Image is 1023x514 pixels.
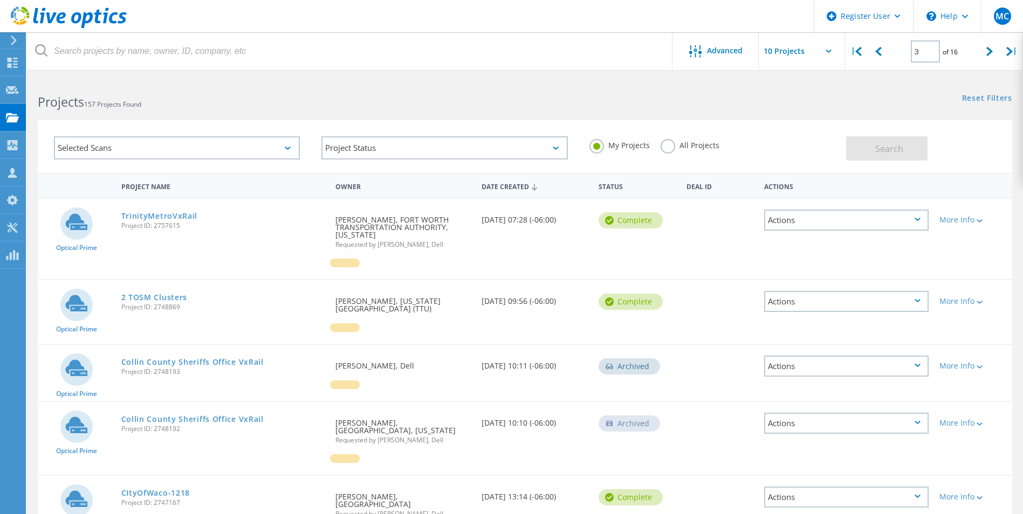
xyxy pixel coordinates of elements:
span: Advanced [707,47,743,54]
a: Reset Filters [962,94,1012,103]
span: Requested by [PERSON_NAME], Dell [335,437,471,443]
div: [PERSON_NAME], [GEOGRAPHIC_DATA], [US_STATE] [330,402,476,454]
div: [DATE] 07:28 (-06:00) [476,199,593,234]
span: Project ID: 2748193 [121,369,325,375]
div: More Info [939,419,1007,427]
span: Optical Prime [56,326,97,332]
div: More Info [939,297,1007,305]
div: Archived [599,358,660,374]
div: Status [593,176,681,196]
a: TrinityMetroVxRail [121,212,198,220]
span: Requested by [PERSON_NAME], Dell [335,241,471,248]
div: [PERSON_NAME], [US_STATE][GEOGRAPHIC_DATA] (TTU) [330,280,476,323]
div: | [845,32,867,71]
input: Search projects by name, owner, ID, company, etc [27,32,673,70]
a: Collin County Sheriffs Office VxRail [121,358,264,366]
div: Project Name [116,176,331,196]
span: Project ID: 2748869 [121,304,325,310]
div: Project Status [321,136,567,159]
div: [PERSON_NAME], Dell [330,345,476,380]
div: More Info [939,216,1007,224]
b: Projects [38,93,84,110]
div: | [1001,32,1023,71]
div: Complete [599,294,663,310]
span: Search [875,143,903,155]
div: [DATE] 13:14 (-06:00) [476,476,593,511]
span: 157 Projects Found [84,100,141,109]
span: Optical Prime [56,245,97,251]
div: Complete [599,489,663,505]
div: More Info [939,362,1007,370]
div: Selected Scans [54,136,300,159]
div: [DATE] 09:56 (-06:00) [476,280,593,316]
span: Project ID: 2757615 [121,223,325,229]
label: My Projects [589,139,650,149]
div: Actions [764,356,929,377]
a: Collin County Sheriffs Office VxRail [121,415,264,423]
svg: \n [926,11,936,21]
a: Live Optics Dashboard [11,23,127,30]
span: Project ID: 2748192 [121,426,325,432]
div: More Info [939,493,1007,501]
span: of 16 [943,47,958,57]
span: MC [995,12,1009,20]
span: Project ID: 2747167 [121,499,325,506]
div: Actions [764,210,929,231]
span: Optical Prime [56,448,97,454]
div: [PERSON_NAME], FORT WORTH TRANSPORTATION AUTHORITY, [US_STATE] [330,199,476,259]
div: Archived [599,415,660,432]
div: Date Created [476,176,593,196]
div: Deal Id [681,176,759,196]
a: 2 TOSM Clusters [121,294,188,301]
div: Owner [330,176,476,196]
button: Search [846,136,928,161]
div: [DATE] 10:10 (-06:00) [476,402,593,437]
div: Actions [764,487,929,508]
div: Actions [759,176,934,196]
div: Complete [599,212,663,228]
label: All Projects [661,139,719,149]
div: [DATE] 10:11 (-06:00) [476,345,593,380]
div: Actions [764,413,929,434]
div: Actions [764,291,929,312]
a: CItyOfWaco-1218 [121,489,190,497]
span: Optical Prime [56,391,97,397]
